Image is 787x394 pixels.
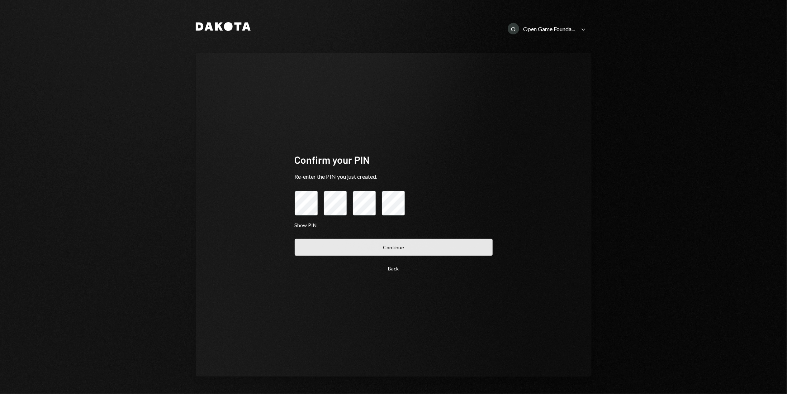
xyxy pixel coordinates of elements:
[295,260,493,277] button: Back
[324,191,347,216] input: pin code 2 of 4
[295,153,493,167] div: Confirm your PIN
[523,25,575,32] div: Open Game Founda...
[508,23,519,34] div: O
[295,239,493,256] button: Continue
[353,191,376,216] input: pin code 3 of 4
[382,191,405,216] input: pin code 4 of 4
[295,172,493,181] div: Re-enter the PIN you just created.
[295,222,317,229] button: Show PIN
[295,191,318,216] input: pin code 1 of 4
